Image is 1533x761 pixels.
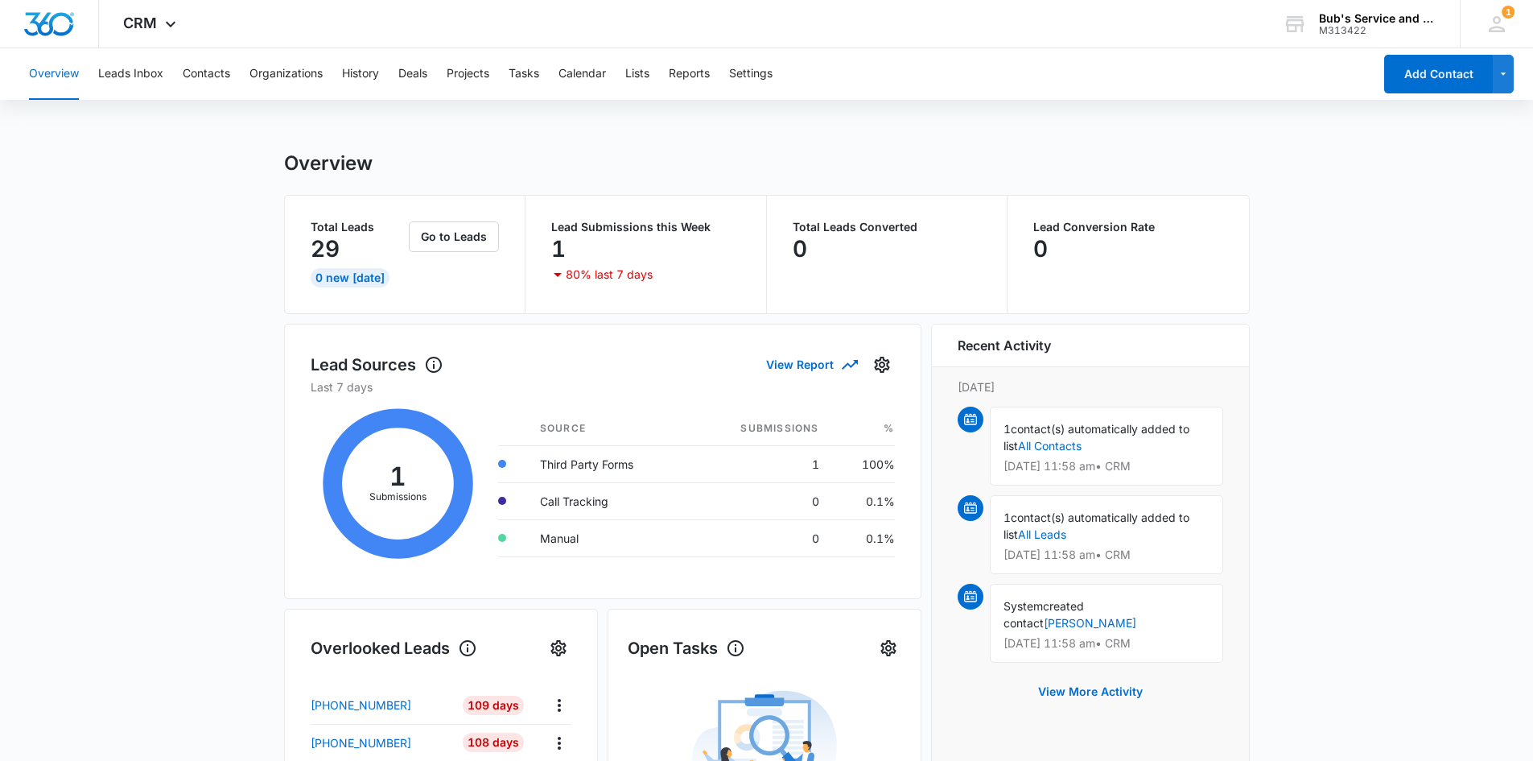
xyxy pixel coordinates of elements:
div: 0 New [DATE] [311,268,389,287]
span: contact(s) automatically added to list [1003,511,1189,541]
p: 29 [311,236,340,262]
span: contact(s) automatically added to list [1003,422,1189,453]
p: Lead Conversion Rate [1033,221,1223,233]
td: 1 [690,445,832,482]
p: [PHONE_NUMBER] [311,734,411,751]
p: [DATE] 11:58 am • CRM [1003,461,1210,472]
button: Actions [546,693,571,718]
button: Deals [398,48,427,100]
p: Total Leads [311,221,406,233]
th: Source [527,412,690,446]
span: created contact [1003,599,1084,630]
p: [DATE] [958,378,1223,395]
button: Overview [29,48,79,100]
span: System [1003,599,1043,613]
div: 108 Days [463,733,524,752]
span: 1 [1502,6,1514,19]
p: 0 [793,236,807,262]
div: account name [1319,12,1436,25]
td: Manual [527,519,690,556]
button: Projects [447,48,489,100]
td: 0.1% [832,482,895,519]
button: Reports [669,48,710,100]
a: All Contacts [1018,439,1082,453]
button: Settings [876,635,901,661]
button: Settings [546,635,571,661]
div: 109 Days [463,696,524,715]
h6: Recent Activity [958,336,1051,355]
h1: Overview [284,151,373,176]
a: Go to Leads [409,230,499,243]
td: 0 [690,482,832,519]
p: [DATE] 11:58 am • CRM [1003,638,1210,649]
span: 1 [1003,422,1011,436]
button: View More Activity [1022,672,1159,711]
td: 100% [832,445,895,482]
a: [PHONE_NUMBER] [311,697,451,713]
p: Total Leads Converted [793,221,982,233]
th: Submissions [690,412,832,446]
button: Add Contact [1384,55,1493,93]
span: CRM [123,14,157,31]
p: Lead Submissions this Week [551,221,740,233]
p: 0 [1033,236,1048,262]
h1: Lead Sources [311,353,443,377]
button: Contacts [183,48,230,100]
button: Settings [729,48,773,100]
div: notifications count [1502,6,1514,19]
button: View Report [766,350,856,378]
button: Tasks [509,48,539,100]
p: [PHONE_NUMBER] [311,697,411,713]
th: % [832,412,895,446]
td: 0.1% [832,519,895,556]
p: 80% last 7 days [566,269,653,280]
button: Leads Inbox [98,48,163,100]
td: Third Party Forms [527,445,690,482]
h1: Overlooked Leads [311,636,477,660]
a: [PHONE_NUMBER] [311,734,451,751]
p: 1 [551,236,566,262]
a: All Leads [1018,527,1066,541]
button: Lists [625,48,649,100]
button: Calendar [558,48,606,100]
h1: Open Tasks [628,636,745,660]
a: [PERSON_NAME] [1044,616,1136,630]
td: 0 [690,519,832,556]
button: Go to Leads [409,221,499,252]
p: [DATE] 11:58 am • CRM [1003,549,1210,560]
td: Call Tracking [527,482,690,519]
button: Actions [546,730,571,755]
div: account id [1319,25,1436,36]
button: Organizations [249,48,323,100]
button: History [342,48,379,100]
span: 1 [1003,511,1011,524]
button: Settings [869,352,895,378]
p: Last 7 days [311,378,895,395]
